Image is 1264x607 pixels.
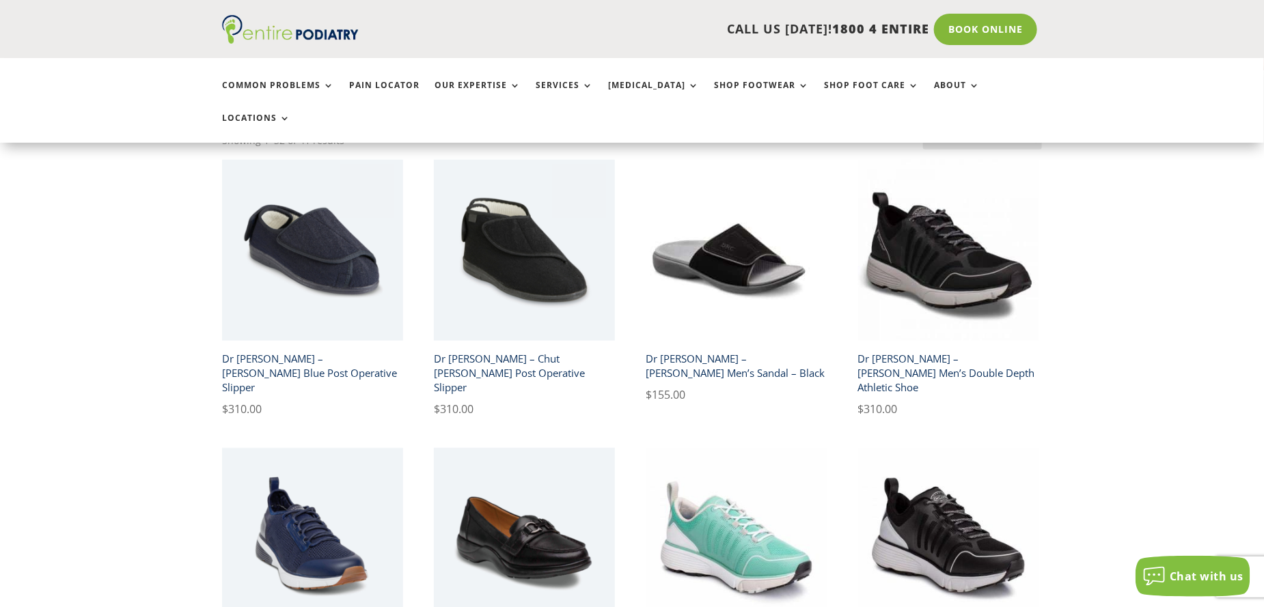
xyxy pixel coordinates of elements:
span: $ [858,401,864,417]
h2: Dr [PERSON_NAME] – Chut [PERSON_NAME] Post Operative Slipper [434,347,615,400]
bdi: 310.00 [222,401,262,417]
h2: Dr [PERSON_NAME] – [PERSON_NAME] Men’s Double Depth Athletic Shoe [858,347,1039,400]
a: chut dr comfort franki blue slipperDr [PERSON_NAME] – [PERSON_NAME] Blue Post Operative Slipper $... [222,160,403,418]
p: CALL US [DATE]! [411,20,929,38]
span: $ [646,387,652,402]
span: $ [434,401,440,417]
a: Book Online [934,14,1037,45]
a: Our Expertise [435,81,521,110]
a: Dr Comfort Connor men's sandal black front angleDr [PERSON_NAME] – [PERSON_NAME] Men’s Sandal – B... [646,160,827,404]
bdi: 310.00 [858,401,898,417]
h2: Dr [PERSON_NAME] – [PERSON_NAME] Blue Post Operative Slipper [222,347,403,400]
a: Common Problems [222,81,334,110]
a: Shop Foot Care [824,81,919,110]
span: $ [222,401,228,417]
a: dr comfort gordon x mens double depth athletic shoe blackDr [PERSON_NAME] – [PERSON_NAME] Men’s D... [858,160,1039,418]
img: dr comfort gordon x mens double depth athletic shoe black [858,160,1039,341]
a: Pain Locator [349,81,420,110]
a: About [934,81,980,110]
img: Dr Comfort Connor men's sandal black front angle [646,160,827,341]
a: Services [536,81,593,110]
a: [MEDICAL_DATA] [608,81,699,110]
span: Chat with us [1170,569,1244,584]
a: Locations [222,113,290,143]
img: chut dr comfort gary black mens slipper [434,160,615,341]
img: logo (1) [222,15,359,44]
img: chut dr comfort franki blue slipper [222,160,403,341]
a: Entire Podiatry [222,33,359,46]
bdi: 155.00 [646,387,685,402]
span: 1800 4 ENTIRE [832,20,929,37]
button: Chat with us [1136,556,1250,597]
h2: Dr [PERSON_NAME] – [PERSON_NAME] Men’s Sandal – Black [646,347,827,386]
bdi: 310.00 [434,401,473,417]
a: Shop Footwear [714,81,809,110]
a: chut dr comfort gary black mens slipperDr [PERSON_NAME] – Chut [PERSON_NAME] Post Operative Slipp... [434,160,615,418]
